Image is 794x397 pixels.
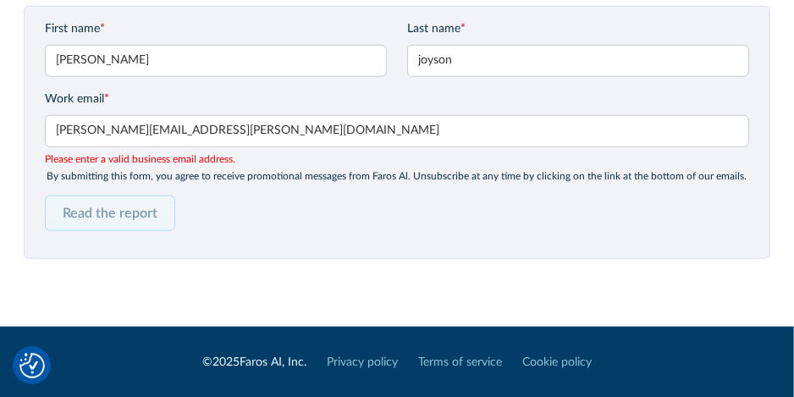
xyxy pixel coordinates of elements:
input: Read the report [45,196,175,231]
a: Cookie policy [522,354,592,372]
div: © Faros AI, Inc. [202,354,306,372]
label: First name [45,20,387,38]
span: 2025 [212,356,240,368]
button: Cookie Settings [19,353,45,378]
a: Privacy policy [327,354,398,372]
form: Email Form [45,20,749,245]
span: Please enter a valid business email address. [45,152,749,167]
div: By submitting this form, you agree to receive promotional messages from Faros Al. Unsubscribe at ... [45,170,749,182]
img: Revisit consent button [19,353,45,378]
a: Terms of service [418,354,502,372]
label: Last name [407,20,749,38]
label: Work email [45,91,749,108]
